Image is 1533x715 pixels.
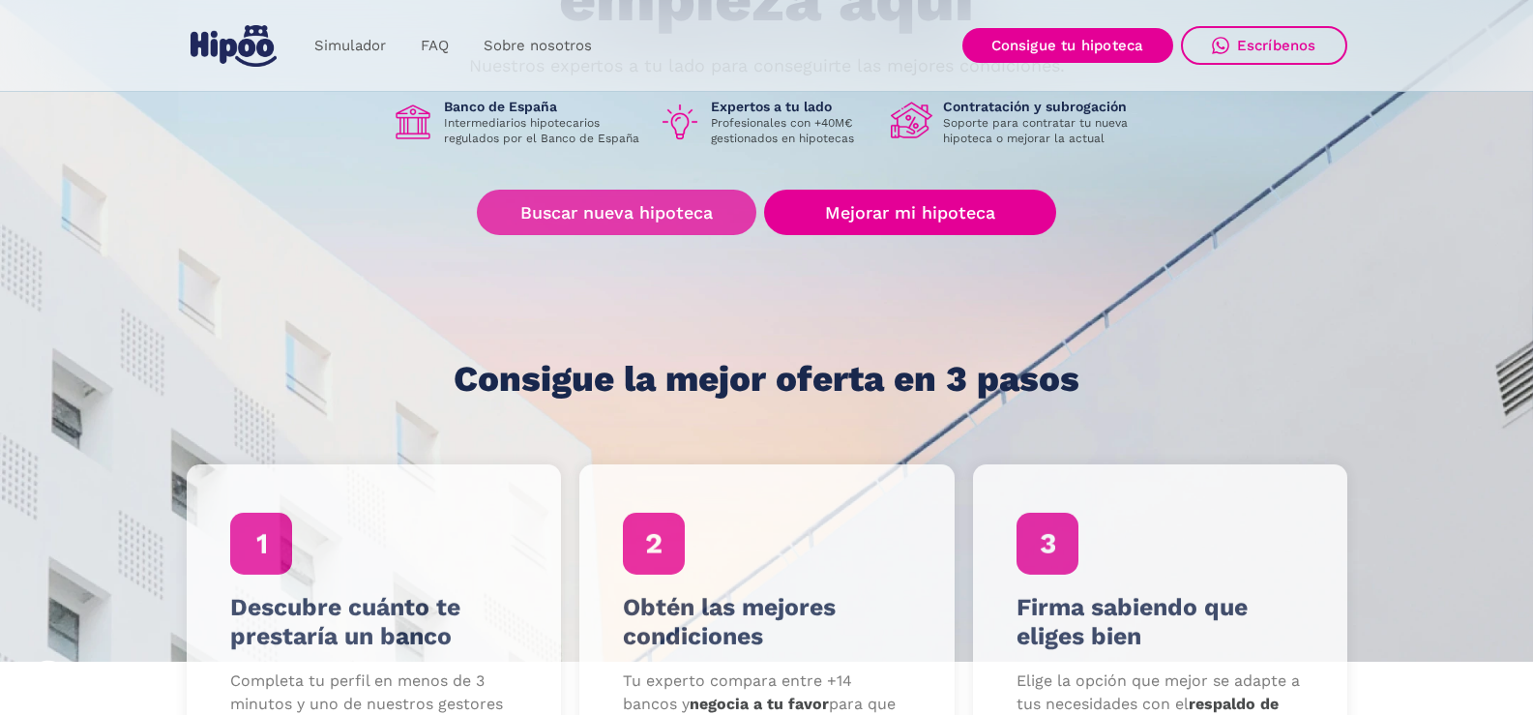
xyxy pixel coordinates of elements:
p: Soporte para contratar tu nueva hipoteca o mejorar la actual [943,115,1142,146]
a: Consigue tu hipoteca [962,28,1173,63]
a: Buscar nueva hipoteca [477,190,756,235]
h4: Obtén las mejores condiciones [623,593,911,651]
h4: Descubre cuánto te prestaría un banco [229,593,517,651]
strong: negocia a tu favor [690,695,829,713]
p: Profesionales con +40M€ gestionados en hipotecas [711,115,875,146]
h4: Firma sabiendo que eliges bien [1016,593,1304,651]
a: home [187,17,281,74]
a: Simulador [297,27,403,65]
p: Intermediarios hipotecarios regulados por el Banco de España [444,115,643,146]
a: Mejorar mi hipoteca [764,190,1055,235]
a: FAQ [403,27,466,65]
h1: Contratación y subrogación [943,98,1142,115]
h1: Consigue la mejor oferta en 3 pasos [454,360,1079,399]
h1: Banco de España [444,98,643,115]
h1: Expertos a tu lado [711,98,875,115]
a: Sobre nosotros [466,27,609,65]
div: Escríbenos [1237,37,1316,54]
a: Escríbenos [1181,26,1347,65]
